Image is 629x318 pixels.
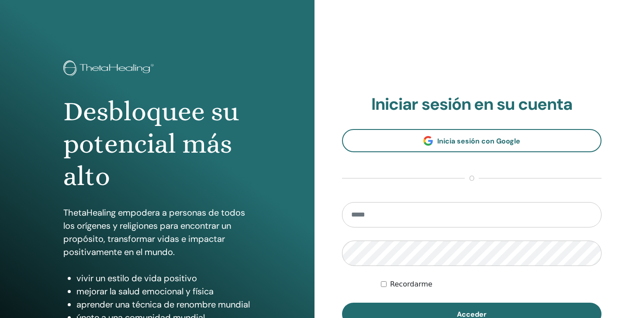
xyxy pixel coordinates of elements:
[465,173,479,184] span: o
[437,136,520,146] span: Inicia sesión con Google
[342,129,601,152] a: Inicia sesión con Google
[76,298,251,311] li: aprender una técnica de renombre mundial
[381,279,601,290] div: Mantenerme autenticado indefinidamente o hasta cerrar la sesión manualmente
[76,272,251,285] li: vivir un estilo de vida positivo
[76,285,251,298] li: mejorar la salud emocional y física
[390,279,432,290] label: Recordarme
[63,95,251,193] h1: Desbloquee su potencial más alto
[63,206,251,259] p: ThetaHealing empodera a personas de todos los orígenes y religiones para encontrar un propósito, ...
[342,94,601,115] h2: Iniciar sesión en su cuenta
